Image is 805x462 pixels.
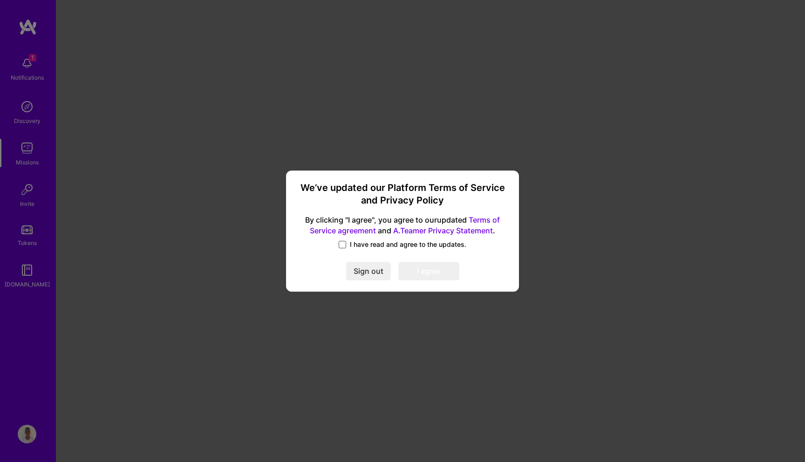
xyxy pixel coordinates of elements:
button: I agree [398,262,459,280]
a: Terms of Service agreement [310,215,500,235]
a: A.Teamer Privacy Statement [393,226,493,235]
h3: We’ve updated our Platform Terms of Service and Privacy Policy [297,182,508,207]
button: Sign out [346,262,391,280]
span: By clicking "I agree", you agree to our updated and . [297,215,508,236]
span: I have read and agree to the updates. [350,240,466,249]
